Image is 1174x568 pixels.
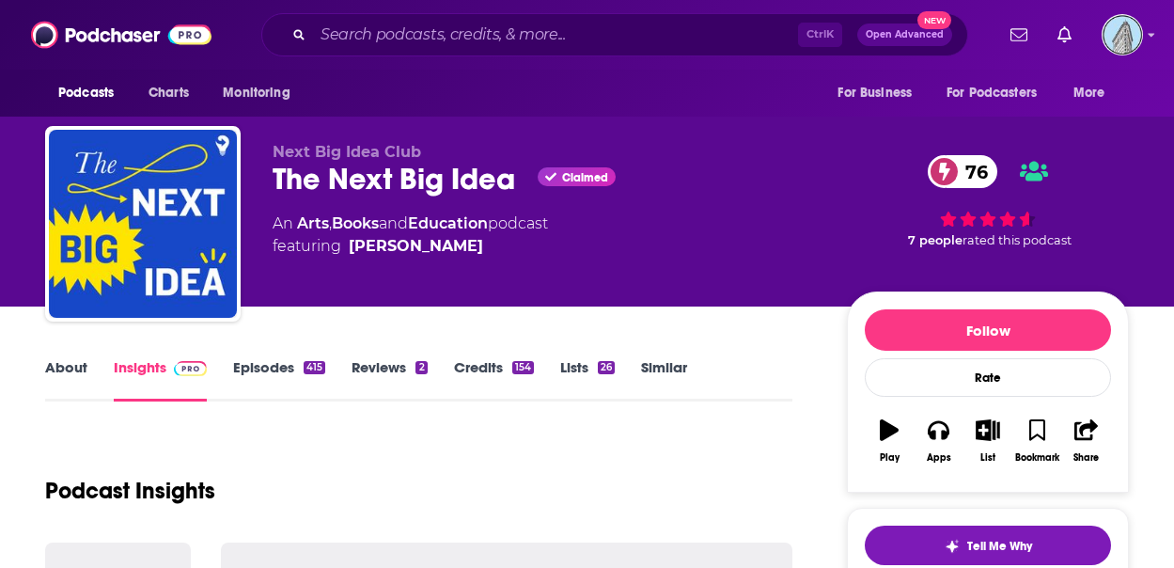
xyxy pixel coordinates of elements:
[174,361,207,376] img: Podchaser Pro
[1060,75,1129,111] button: open menu
[866,30,944,39] span: Open Advanced
[349,235,483,258] a: [PERSON_NAME]
[1102,14,1143,55] button: Show profile menu
[967,539,1032,554] span: Tell Me Why
[880,452,900,464] div: Play
[934,75,1064,111] button: open menu
[1073,452,1099,464] div: Share
[1050,19,1079,51] a: Show notifications dropdown
[963,407,1012,475] button: List
[908,233,963,247] span: 7 people
[963,233,1072,247] span: rated this podcast
[149,80,189,106] span: Charts
[233,358,325,402] a: Episodes415
[45,477,215,505] h1: Podcast Insights
[454,358,534,402] a: Credits154
[31,17,211,53] img: Podchaser - Follow, Share and Rate Podcasts
[223,80,290,106] span: Monitoring
[136,75,200,111] a: Charts
[45,358,87,402] a: About
[560,358,615,402] a: Lists26
[914,407,963,475] button: Apps
[857,24,952,46] button: Open AdvancedNew
[1062,407,1111,475] button: Share
[824,75,935,111] button: open menu
[1015,452,1059,464] div: Bookmark
[273,213,548,258] div: An podcast
[598,361,615,374] div: 26
[641,358,687,402] a: Similar
[865,526,1111,565] button: tell me why sparkleTell Me Why
[297,214,329,232] a: Arts
[408,214,488,232] a: Education
[947,155,997,188] span: 76
[837,80,912,106] span: For Business
[415,361,427,374] div: 2
[261,13,968,56] div: Search podcasts, credits, & more...
[273,143,421,161] span: Next Big Idea Club
[1102,14,1143,55] span: Logged in as FlatironBooks
[945,539,960,554] img: tell me why sparkle
[847,143,1129,260] div: 76 7 peoplerated this podcast
[45,75,138,111] button: open menu
[1073,80,1105,106] span: More
[512,361,534,374] div: 154
[332,214,379,232] a: Books
[917,11,951,29] span: New
[58,80,114,106] span: Podcasts
[273,235,548,258] span: featuring
[304,361,325,374] div: 415
[865,358,1111,397] div: Rate
[1102,14,1143,55] img: User Profile
[865,407,914,475] button: Play
[865,309,1111,351] button: Follow
[562,173,608,182] span: Claimed
[1012,407,1061,475] button: Bookmark
[49,130,237,318] img: The Next Big Idea
[928,155,997,188] a: 76
[210,75,314,111] button: open menu
[313,20,798,50] input: Search podcasts, credits, & more...
[379,214,408,232] span: and
[1003,19,1035,51] a: Show notifications dropdown
[352,358,427,402] a: Reviews2
[927,452,951,464] div: Apps
[947,80,1037,106] span: For Podcasters
[329,214,332,232] span: ,
[798,23,842,47] span: Ctrl K
[114,358,207,402] a: InsightsPodchaser Pro
[980,452,995,464] div: List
